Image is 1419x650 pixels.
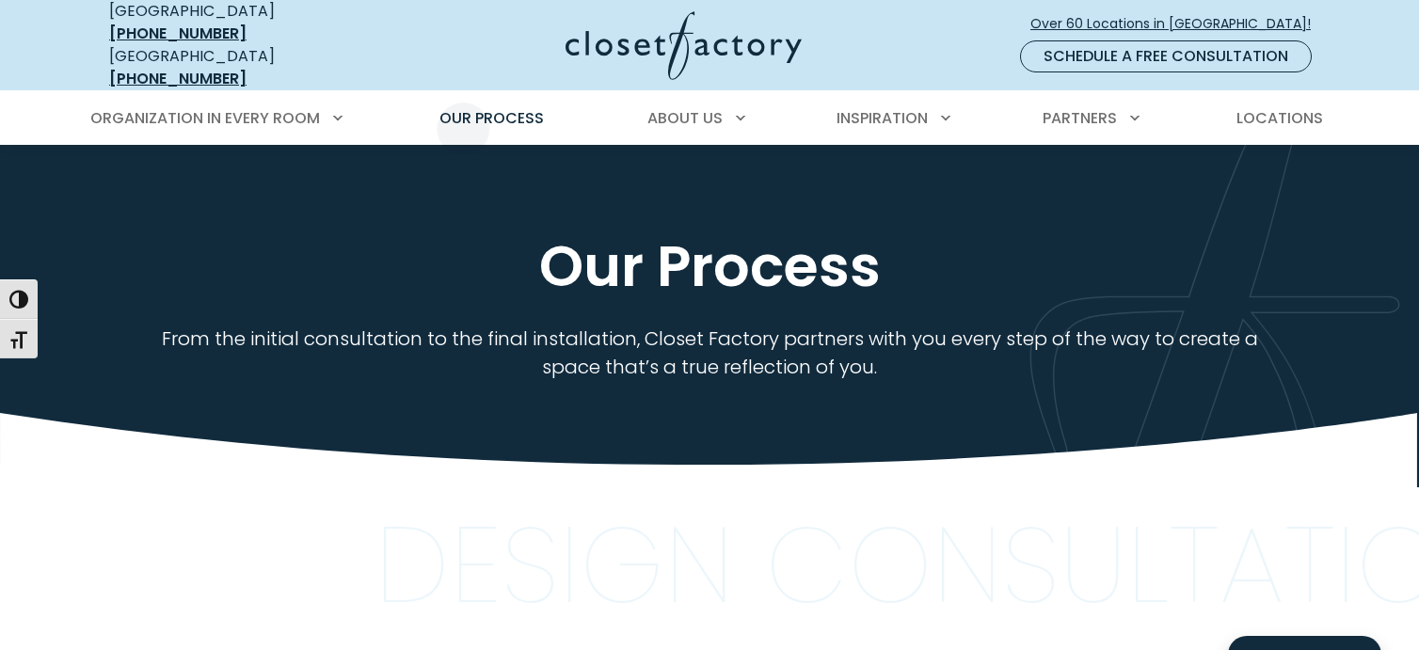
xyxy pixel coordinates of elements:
span: Over 60 Locations in [GEOGRAPHIC_DATA]! [1030,14,1326,34]
a: [PHONE_NUMBER] [109,23,247,44]
span: Inspiration [837,107,928,129]
span: About Us [647,107,723,129]
span: Our Process [439,107,544,129]
a: Over 60 Locations in [GEOGRAPHIC_DATA]! [1029,8,1327,40]
nav: Primary Menu [77,92,1342,145]
div: [GEOGRAPHIC_DATA] [109,45,382,90]
span: Locations [1236,107,1323,129]
span: Organization in Every Room [90,107,320,129]
span: Partners [1043,107,1117,129]
h1: Our Process [105,230,1314,302]
a: [PHONE_NUMBER] [109,68,247,89]
img: Closet Factory Logo [566,11,802,80]
a: Schedule a Free Consultation [1020,40,1312,72]
p: From the initial consultation to the final installation, Closet Factory partners with you every s... [157,325,1263,381]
